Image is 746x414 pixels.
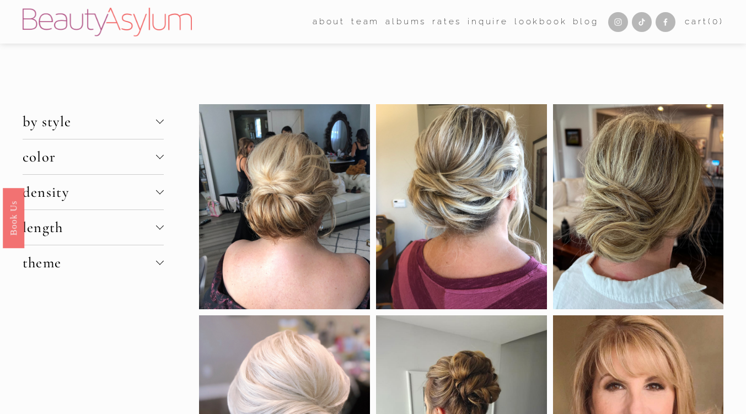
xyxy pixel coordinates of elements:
a: Inquire [468,13,508,30]
a: Rates [432,13,461,30]
button: by style [23,104,164,139]
a: Facebook [656,12,675,32]
span: by style [23,112,156,131]
a: folder dropdown [351,13,379,30]
a: 0 items in cart [685,14,723,30]
a: Book Us [3,187,24,248]
button: length [23,210,164,245]
span: color [23,148,156,166]
button: color [23,139,164,174]
a: Lookbook [514,13,567,30]
a: albums [385,13,426,30]
a: Blog [573,13,598,30]
button: density [23,175,164,209]
span: ( ) [708,17,724,26]
a: folder dropdown [313,13,345,30]
a: Instagram [608,12,628,32]
a: TikTok [632,12,652,32]
span: team [351,14,379,30]
span: length [23,218,156,236]
img: Beauty Asylum | Bridal Hair &amp; Makeup Charlotte &amp; Atlanta [23,8,192,36]
button: theme [23,245,164,280]
span: 0 [712,17,720,26]
span: density [23,183,156,201]
span: theme [23,254,156,272]
span: about [313,14,345,30]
